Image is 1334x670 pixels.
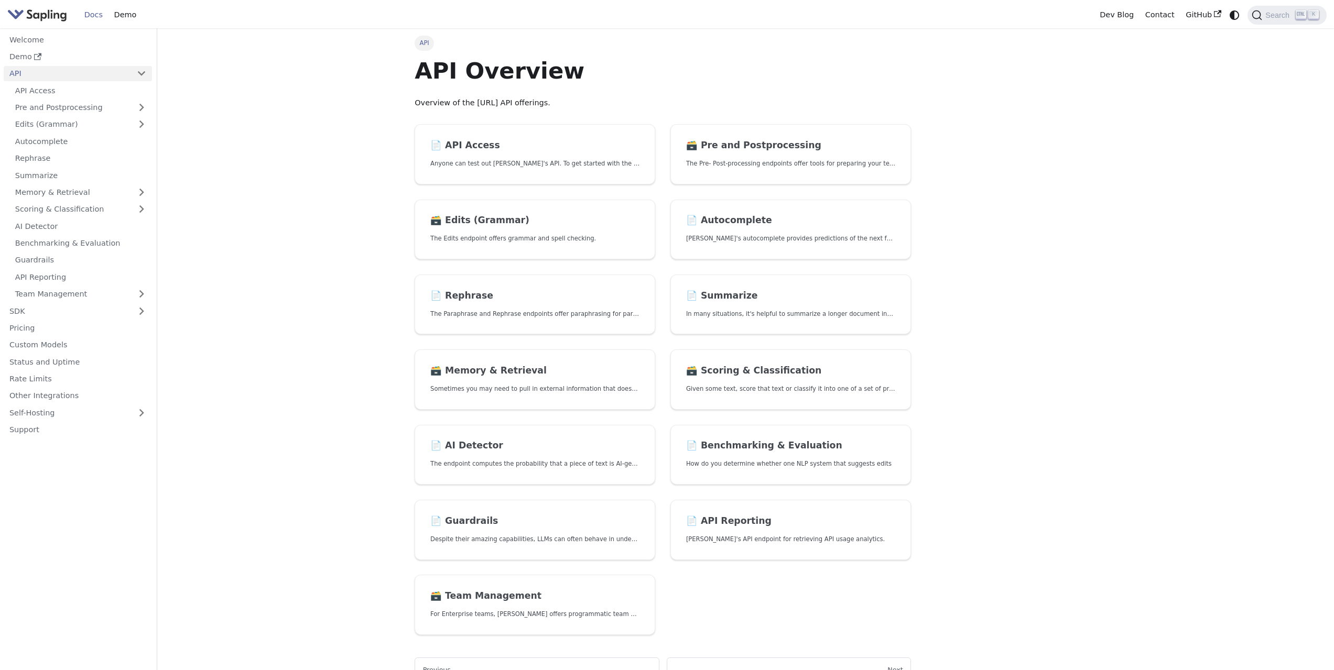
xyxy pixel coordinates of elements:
[9,252,152,268] a: Guardrails
[686,309,895,319] p: In many situations, it's helpful to summarize a longer document into a shorter, more easily diges...
[4,371,152,387] a: Rate Limits
[415,274,655,335] a: 📄️ RephraseThe Paraphrase and Rephrase endpoints offer paraphrasing for particular styles.
[4,66,131,81] a: API
[430,515,639,527] h2: Guardrails
[9,202,152,217] a: Scoring & Classification
[430,534,639,544] p: Despite their amazing capabilities, LLMs can often behave in undesired
[686,234,895,244] p: Sapling's autocomplete provides predictions of the next few characters or words
[9,168,152,183] a: Summarize
[686,290,895,302] h2: Summarize
[430,159,639,169] p: Anyone can test out Sapling's API. To get started with the API, simply:
[79,7,109,23] a: Docs
[430,384,639,394] p: Sometimes you may need to pull in external information that doesn't fit in the context size of an...
[686,534,895,544] p: Sapling's API endpoint for retrieving API usage analytics.
[1180,7,1227,23] a: GitHub
[430,459,639,469] p: The endpoint computes the probability that a piece of text is AI-generated,
[686,440,895,452] h2: Benchmarking & Evaluation
[131,66,152,81] button: Collapse sidebar category 'API'
[430,609,639,619] p: For Enterprise teams, Sapling offers programmatic team provisioning and management.
[415,200,655,260] a: 🗃️ Edits (Grammar)The Edits endpoint offers grammar and spell checking.
[415,575,655,635] a: 🗃️ Team ManagementFor Enterprise teams, [PERSON_NAME] offers programmatic team provisioning and m...
[415,124,655,184] a: 📄️ API AccessAnyone can test out [PERSON_NAME]'s API. To get started with the API, simply:
[670,425,911,485] a: 📄️ Benchmarking & EvaluationHow do you determine whether one NLP system that suggests edits
[415,36,434,50] span: API
[4,321,152,336] a: Pricing
[670,200,911,260] a: 📄️ Autocomplete[PERSON_NAME]'s autocomplete provides predictions of the next few characters or words
[415,36,911,50] nav: Breadcrumbs
[686,459,895,469] p: How do you determine whether one NLP system that suggests edits
[686,140,895,151] h2: Pre and Postprocessing
[4,388,152,403] a: Other Integrations
[9,117,152,132] a: Edits (Grammar)
[686,365,895,377] h2: Scoring & Classification
[9,287,152,302] a: Team Management
[9,218,152,234] a: AI Detector
[1248,6,1326,25] button: Search (Ctrl+K)
[4,32,152,47] a: Welcome
[1227,7,1242,23] button: Switch between dark and light mode (currently system mode)
[9,100,152,115] a: Pre and Postprocessing
[686,159,895,169] p: The Pre- Post-processing endpoints offer tools for preparing your text data for ingestation as we...
[9,269,152,284] a: API Reporting
[4,405,152,420] a: Self-Hosting
[4,303,131,318] a: SDK
[686,384,895,394] p: Given some text, score that text or classify it into one of a set of pre-specified categories.
[686,515,895,527] h2: API Reporting
[415,500,655,560] a: 📄️ GuardrailsDespite their amazing capabilities, LLMs can often behave in undesired
[430,440,639,452] h2: AI Detector
[9,83,152,98] a: API Access
[4,49,152,64] a: Demo
[9,134,152,149] a: Autocomplete
[9,236,152,251] a: Benchmarking & Evaluation
[670,274,911,335] a: 📄️ SummarizeIn many situations, it's helpful to summarize a longer document into a shorter, more ...
[1308,10,1319,19] kbd: K
[415,97,911,109] p: Overview of the [URL] API offerings.
[430,215,639,226] h2: Edits (Grammar)
[7,7,71,23] a: Sapling.ai
[670,124,911,184] a: 🗃️ Pre and PostprocessingThe Pre- Post-processing endpoints offer tools for preparing your text d...
[4,354,152,369] a: Status and Uptime
[9,151,152,166] a: Rephrase
[686,215,895,226] h2: Autocomplete
[1140,7,1180,23] a: Contact
[670,349,911,410] a: 🗃️ Scoring & ClassificationGiven some text, score that text or classify it into one of a set of p...
[430,309,639,319] p: The Paraphrase and Rephrase endpoints offer paraphrasing for particular styles.
[4,337,152,353] a: Custom Models
[430,590,639,602] h2: Team Management
[430,140,639,151] h2: API Access
[1094,7,1139,23] a: Dev Blog
[415,425,655,485] a: 📄️ AI DetectorThe endpoint computes the probability that a piece of text is AI-generated,
[7,7,67,23] img: Sapling.ai
[1262,11,1296,19] span: Search
[109,7,142,23] a: Demo
[415,57,911,85] h1: API Overview
[430,234,639,244] p: The Edits endpoint offers grammar and spell checking.
[9,185,152,200] a: Memory & Retrieval
[4,422,152,437] a: Support
[670,500,911,560] a: 📄️ API Reporting[PERSON_NAME]'s API endpoint for retrieving API usage analytics.
[430,290,639,302] h2: Rephrase
[131,303,152,318] button: Expand sidebar category 'SDK'
[415,349,655,410] a: 🗃️ Memory & RetrievalSometimes you may need to pull in external information that doesn't fit in t...
[430,365,639,377] h2: Memory & Retrieval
